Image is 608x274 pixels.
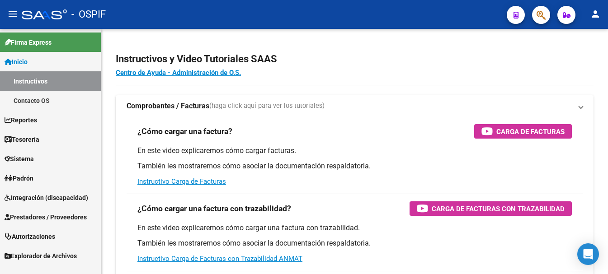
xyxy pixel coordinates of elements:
span: Padrón [5,173,33,183]
h3: ¿Cómo cargar una factura con trazabilidad? [137,202,291,215]
div: Open Intercom Messenger [577,243,599,265]
a: Instructivo Carga de Facturas [137,177,226,186]
span: (haga click aquí para ver los tutoriales) [209,101,325,111]
span: Firma Express [5,37,52,47]
span: - OSPIF [71,5,106,24]
a: Instructivo Carga de Facturas con Trazabilidad ANMAT [137,255,302,263]
span: Integración (discapacidad) [5,193,88,203]
mat-expansion-panel-header: Comprobantes / Facturas(haga click aquí para ver los tutoriales) [116,95,594,117]
p: En este video explicaremos cómo cargar una factura con trazabilidad. [137,223,572,233]
h3: ¿Cómo cargar una factura? [137,125,232,138]
p: También les mostraremos cómo asociar la documentación respaldatoria. [137,238,572,248]
span: Inicio [5,57,28,67]
h2: Instructivos y Video Tutoriales SAAS [116,51,594,68]
mat-icon: menu [7,9,18,19]
a: Centro de Ayuda - Administración de O.S. [116,69,241,77]
mat-icon: person [590,9,601,19]
p: También les mostraremos cómo asociar la documentación respaldatoria. [137,161,572,171]
button: Carga de Facturas con Trazabilidad [410,201,572,216]
span: Reportes [5,115,37,125]
p: En este video explicaremos cómo cargar facturas. [137,146,572,156]
span: Carga de Facturas con Trazabilidad [432,203,565,214]
span: Sistema [5,154,34,164]
span: Explorador de Archivos [5,251,77,261]
span: Autorizaciones [5,232,55,241]
span: Carga de Facturas [496,126,565,137]
strong: Comprobantes / Facturas [127,101,209,111]
span: Prestadores / Proveedores [5,212,87,222]
button: Carga de Facturas [474,124,572,139]
span: Tesorería [5,135,39,144]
